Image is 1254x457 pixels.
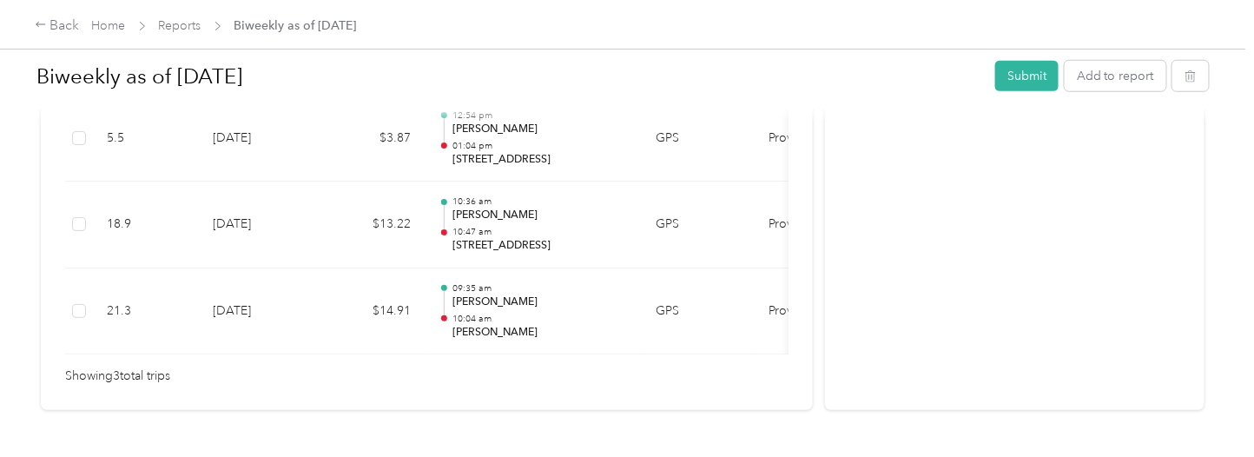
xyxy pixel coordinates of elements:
[452,325,628,341] p: [PERSON_NAME]
[995,61,1059,91] button: Submit
[320,268,425,355] td: $14.91
[452,295,628,310] p: [PERSON_NAME]
[642,96,755,182] td: GPS
[93,96,199,182] td: 5.5
[452,208,628,223] p: [PERSON_NAME]
[755,268,885,355] td: Providers Choice
[93,268,199,355] td: 21.3
[1157,360,1254,457] iframe: Everlance-gr Chat Button Frame
[642,268,755,355] td: GPS
[452,238,628,254] p: [STREET_ADDRESS]
[93,182,199,268] td: 18.9
[159,18,201,33] a: Reports
[452,122,628,137] p: [PERSON_NAME]
[320,182,425,268] td: $13.22
[36,56,983,97] h1: Biweekly as of September 22 2025
[35,16,80,36] div: Back
[234,17,357,35] span: Biweekly as of [DATE]
[1065,61,1166,91] button: Add to report
[92,18,126,33] a: Home
[642,182,755,268] td: GPS
[199,268,320,355] td: [DATE]
[65,367,170,386] span: Showing 3 total trips
[755,182,885,268] td: Providers Choice
[452,140,628,152] p: 01:04 pm
[452,195,628,208] p: 10:36 am
[452,226,628,238] p: 10:47 am
[452,313,628,325] p: 10:04 am
[320,96,425,182] td: $3.87
[452,152,628,168] p: [STREET_ADDRESS]
[199,96,320,182] td: [DATE]
[199,182,320,268] td: [DATE]
[755,96,885,182] td: Providers Choice
[452,282,628,295] p: 09:35 am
